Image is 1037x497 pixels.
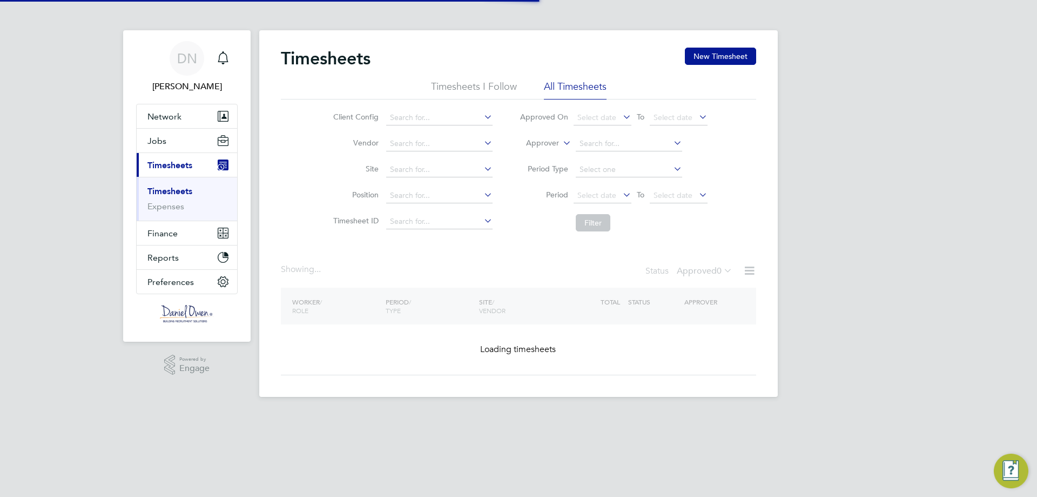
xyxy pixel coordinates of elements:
label: Period Type [520,164,568,174]
label: Period [520,190,568,200]
nav: Main navigation [123,30,251,342]
input: Search for... [386,188,493,203]
span: Reports [147,253,179,263]
div: Timesheets [137,177,237,221]
div: Status [645,264,735,279]
input: Search for... [386,136,493,151]
h2: Timesheets [281,48,371,69]
li: Timesheets I Follow [431,80,517,100]
img: danielowen-logo-retina.png [160,305,214,322]
label: Approved On [520,112,568,122]
button: Finance [137,221,237,245]
span: To [634,188,648,202]
span: Select date [577,190,616,200]
label: Vendor [330,138,379,148]
button: Jobs [137,129,237,153]
span: 0 [717,266,722,276]
li: All Timesheets [544,80,607,100]
a: Go to home page [136,305,238,322]
span: Danielle Nail [136,80,238,93]
a: DN[PERSON_NAME] [136,41,238,93]
input: Search for... [386,214,493,229]
span: Preferences [147,277,194,287]
button: New Timesheet [685,48,756,65]
a: Timesheets [147,186,192,196]
label: Timesheet ID [330,216,379,226]
button: Engage Resource Center [994,454,1028,488]
span: To [634,110,648,124]
span: Select date [577,112,616,122]
input: Select one [576,162,682,177]
span: ... [314,264,321,275]
span: DN [177,51,197,65]
span: Select date [654,112,692,122]
label: Site [330,164,379,174]
button: Reports [137,246,237,269]
span: Powered by [179,355,210,364]
label: Position [330,190,379,200]
button: Filter [576,214,610,231]
input: Search for... [576,136,682,151]
span: Network [147,111,181,122]
span: Timesheets [147,160,192,170]
span: Jobs [147,136,166,146]
label: Approved [677,266,732,276]
input: Search for... [386,110,493,125]
input: Search for... [386,162,493,177]
span: Select date [654,190,692,200]
div: Showing [281,264,323,275]
a: Expenses [147,201,184,211]
a: Powered byEngage [164,355,210,375]
label: Client Config [330,112,379,122]
label: Approver [510,138,559,149]
button: Preferences [137,270,237,294]
span: Engage [179,364,210,373]
button: Network [137,104,237,128]
button: Timesheets [137,153,237,177]
span: Finance [147,228,178,238]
